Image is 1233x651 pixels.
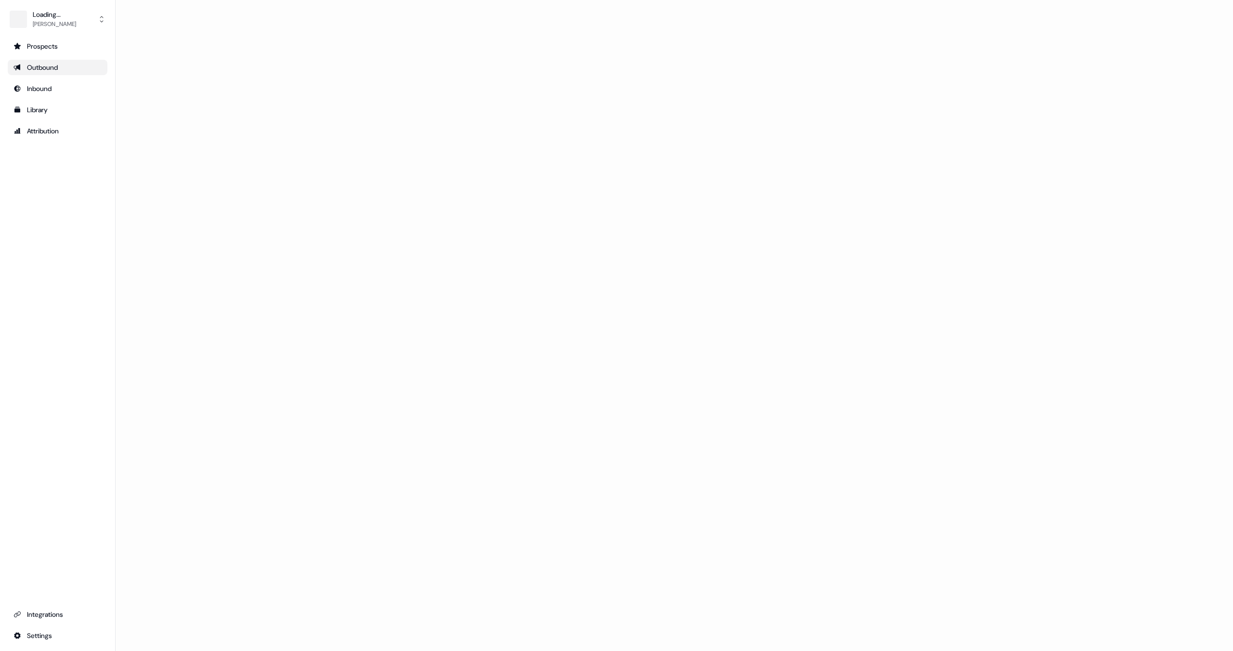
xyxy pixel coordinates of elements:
[8,39,107,54] a: Go to prospects
[8,102,107,117] a: Go to templates
[13,631,102,640] div: Settings
[13,41,102,51] div: Prospects
[13,126,102,136] div: Attribution
[8,8,107,31] button: Loading...[PERSON_NAME]
[33,10,76,19] div: Loading...
[8,60,107,75] a: Go to outbound experience
[13,105,102,115] div: Library
[8,607,107,622] a: Go to integrations
[33,19,76,29] div: [PERSON_NAME]
[8,81,107,96] a: Go to Inbound
[13,610,102,619] div: Integrations
[8,123,107,139] a: Go to attribution
[8,628,107,643] a: Go to integrations
[13,84,102,93] div: Inbound
[13,63,102,72] div: Outbound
